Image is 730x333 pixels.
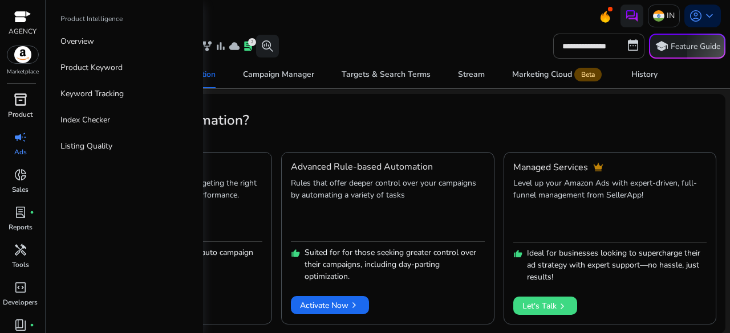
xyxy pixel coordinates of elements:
p: Index Checker [60,114,110,126]
span: fiber_manual_record [30,323,34,327]
button: search_insights [256,35,279,57]
p: Reports [9,222,33,232]
p: Rules that offer deeper control over your campaigns by automating a variety of tasks [291,177,484,239]
span: thumb_up [513,249,522,258]
span: lab_profile [14,205,27,219]
img: in.svg [653,10,664,22]
p: Suited for for those seeking greater control over their campaigns, including day-parting optimiza... [305,246,484,282]
span: chevron_right [557,301,568,312]
div: Targets & Search Terms [342,71,431,79]
span: lab_profile [242,40,254,52]
p: Overview [60,35,94,47]
p: Tools [12,260,29,270]
span: Activate Now [300,299,360,311]
span: keyboard_arrow_down [703,9,716,23]
span: inventory_2 [14,93,27,106]
span: donut_small [14,168,27,182]
span: campaign [14,130,27,144]
div: 2 [248,38,256,46]
h4: Advanced Rule-based Automation [291,162,433,172]
div: History [631,71,658,79]
span: book_4 [14,318,27,332]
button: Let's Talkchevron_right [513,297,577,315]
p: Product Intelligence [60,14,123,24]
p: Developers [3,297,38,307]
span: account_circle [689,9,703,23]
p: Sales [12,184,29,195]
span: bar_chart [215,40,226,52]
p: Listing Quality [60,140,112,152]
p: IN [667,6,675,26]
span: Beta [574,68,602,81]
p: Product [8,109,33,120]
span: crown [593,162,604,173]
button: Activate Nowchevron_right [291,296,369,314]
span: code_blocks [14,281,27,294]
span: thumb_up [291,249,300,258]
p: AGENCY [9,26,36,36]
p: Keyword Tracking [60,88,124,100]
span: family_history [201,40,213,52]
p: Ideal for businesses looking to supercharge their ad strategy with expert support—no hassle, just... [527,247,707,283]
span: Let's Talk [522,297,568,316]
div: Campaign Manager [243,71,314,79]
h4: Managed Services [513,162,588,173]
span: cloud [229,40,240,52]
p: Level up your Amazon Ads with expert-driven, full-funnel management from SellerApp! [513,177,707,239]
span: search_insights [261,39,274,53]
p: Marketplace [7,68,39,76]
span: fiber_manual_record [30,210,34,215]
p: Feature Guide [671,41,720,52]
button: schoolFeature Guide [649,34,725,59]
span: chevron_right [348,299,360,311]
p: Ads [14,147,27,157]
h2: Ready to activate automation? [59,112,716,129]
p: Product Keyword [60,61,123,73]
span: school [655,39,668,53]
span: handyman [14,243,27,257]
div: Stream [458,71,485,79]
img: amazon.svg [7,46,38,63]
div: Marketing Cloud [512,70,604,79]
